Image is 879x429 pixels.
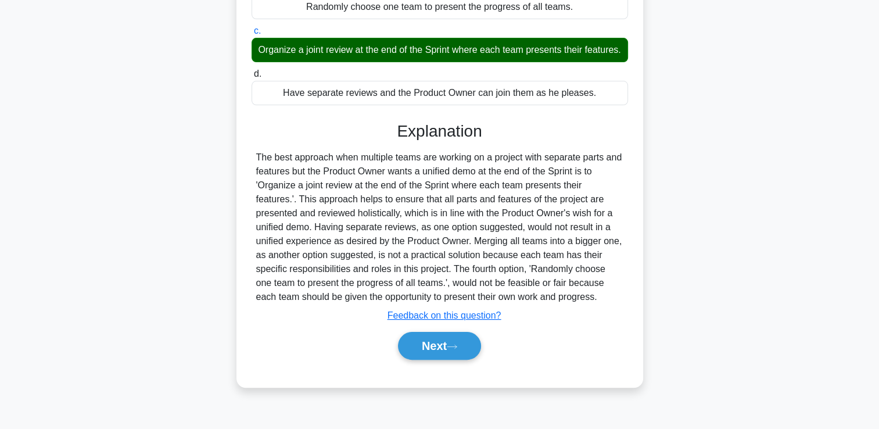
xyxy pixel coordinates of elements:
[259,121,621,141] h3: Explanation
[388,310,501,320] a: Feedback on this question?
[252,81,628,105] div: Have separate reviews and the Product Owner can join them as he pleases.
[398,332,481,360] button: Next
[254,26,261,35] span: c.
[252,38,628,62] div: Organize a joint review at the end of the Sprint where each team presents their features.
[256,151,623,304] div: The best approach when multiple teams are working on a project with separate parts and features b...
[254,69,261,78] span: d.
